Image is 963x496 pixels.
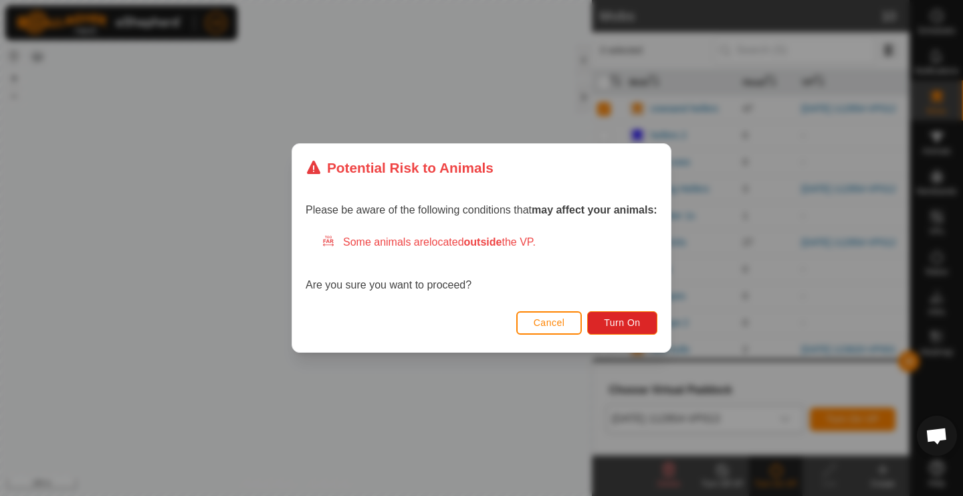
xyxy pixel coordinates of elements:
[306,204,657,216] span: Please be aware of the following conditions that
[917,416,957,456] a: Open chat
[532,204,657,216] strong: may affect your animals:
[464,236,502,248] strong: outside
[588,311,657,335] button: Turn On
[605,317,641,328] span: Turn On
[306,157,494,178] div: Potential Risk to Animals
[322,234,657,250] div: Some animals are
[306,234,657,293] div: Are you sure you want to proceed?
[429,236,536,248] span: located the VP.
[534,317,565,328] span: Cancel
[516,311,582,335] button: Cancel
